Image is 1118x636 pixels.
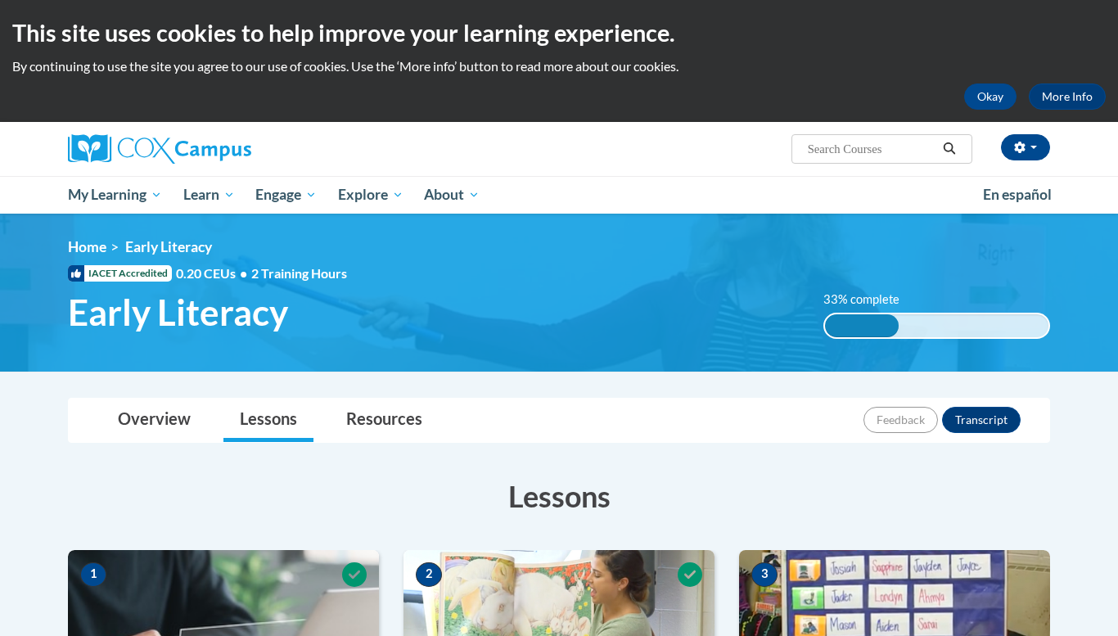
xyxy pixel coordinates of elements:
[68,265,172,282] span: IACET Accredited
[1001,134,1050,160] button: Account Settings
[964,83,1017,110] button: Okay
[173,176,246,214] a: Learn
[1029,83,1106,110] a: More Info
[223,399,313,442] a: Lessons
[240,265,247,281] span: •
[823,291,917,309] label: 33% complete
[12,16,1106,49] h2: This site uses cookies to help improve your learning experience.
[414,176,491,214] a: About
[57,176,173,214] a: My Learning
[68,134,251,164] img: Cox Campus
[327,176,414,214] a: Explore
[937,139,962,159] button: Search
[125,238,212,255] span: Early Literacy
[251,265,347,281] span: 2 Training Hours
[68,291,288,334] span: Early Literacy
[68,134,379,164] a: Cox Campus
[942,407,1021,433] button: Transcript
[338,185,403,205] span: Explore
[12,57,1106,75] p: By continuing to use the site you agree to our use of cookies. Use the ‘More info’ button to read...
[806,139,937,159] input: Search Courses
[424,185,480,205] span: About
[255,185,317,205] span: Engage
[330,399,439,442] a: Resources
[245,176,327,214] a: Engage
[183,185,235,205] span: Learn
[68,238,106,255] a: Home
[80,562,106,587] span: 1
[825,314,899,337] div: 33% complete
[972,178,1062,212] a: En español
[751,562,778,587] span: 3
[176,264,251,282] span: 0.20 CEUs
[68,185,162,205] span: My Learning
[43,176,1075,214] div: Main menu
[863,407,938,433] button: Feedback
[101,399,207,442] a: Overview
[68,476,1050,516] h3: Lessons
[983,186,1052,203] span: En español
[416,562,442,587] span: 2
